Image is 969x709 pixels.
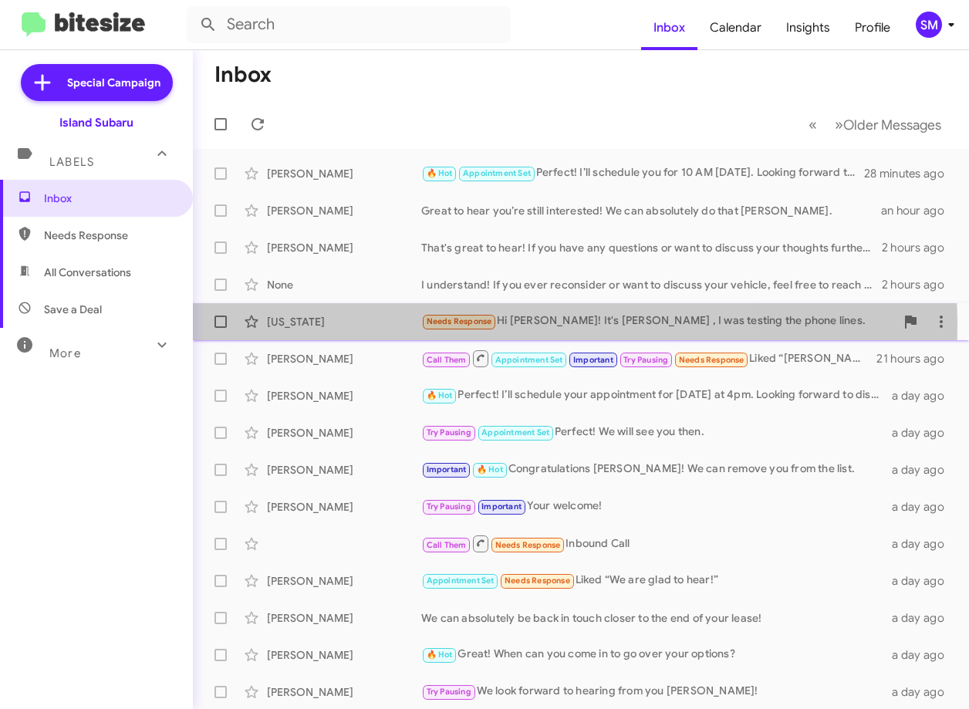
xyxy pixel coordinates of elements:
div: a day ago [892,536,957,552]
span: Needs Response [505,576,570,586]
span: Important [573,355,613,365]
div: [PERSON_NAME] [267,388,421,403]
h1: Inbox [214,62,272,87]
div: [PERSON_NAME] [267,462,421,478]
div: I understand! If you ever reconsider or want to discuss your vehicle, feel free to reach out. Hav... [421,277,882,292]
div: [PERSON_NAME] [267,203,421,218]
span: More [49,346,81,360]
div: a day ago [892,684,957,700]
div: 2 hours ago [882,240,957,255]
span: Appointment Set [427,576,495,586]
span: 🔥 Hot [427,168,453,178]
span: Call Them [427,540,467,550]
div: We look forward to hearing from you [PERSON_NAME]! [421,683,892,701]
span: Needs Response [44,228,175,243]
div: Perfect! I’ll schedule you for 10 AM [DATE]. Looking forward to seeing you then! [421,164,864,182]
span: Needs Response [427,316,492,326]
span: Older Messages [843,116,941,133]
a: Profile [842,5,903,50]
div: That's great to hear! If you have any questions or want to discuss your thoughts further, I can h... [421,240,882,255]
span: Needs Response [679,355,744,365]
nav: Page navigation example [800,109,950,140]
div: an hour ago [881,203,957,218]
a: Inbox [641,5,697,50]
div: Great to hear you’re still interested! We can absolutely do that [PERSON_NAME]. [421,203,881,218]
span: « [809,115,817,134]
span: Call Them [427,355,467,365]
div: [PERSON_NAME] [267,610,421,626]
span: Appointment Set [481,427,549,437]
div: [PERSON_NAME] [267,351,421,366]
div: Perfect! I’ll schedule your appointment for [DATE] at 4pm. Looking forward to discussing everythi... [421,387,892,404]
span: 🔥 Hot [427,650,453,660]
span: Try Pausing [623,355,668,365]
div: a day ago [892,388,957,403]
span: Save a Deal [44,302,102,317]
div: [PERSON_NAME] [267,573,421,589]
div: [PERSON_NAME] [267,425,421,441]
div: [PERSON_NAME] [267,166,421,181]
span: All Conversations [44,265,131,280]
div: [PERSON_NAME] [267,684,421,700]
div: a day ago [892,499,957,515]
span: Appointment Set [463,168,531,178]
div: Hi [PERSON_NAME]! It's [PERSON_NAME] , I was testing the phone lines. [421,312,895,330]
div: Island Subaru [59,115,133,130]
div: Great! When can you come in to go over your options? [421,646,892,663]
span: Labels [49,155,94,169]
input: Search [187,6,511,43]
div: 2 hours ago [882,277,957,292]
div: None [267,277,421,292]
span: Special Campaign [67,75,160,90]
span: Important [481,501,522,511]
div: [PERSON_NAME] [267,499,421,515]
button: Next [826,109,950,140]
span: Important [427,464,467,474]
div: Your welcome! [421,498,892,515]
div: a day ago [892,610,957,626]
button: SM [903,12,952,38]
div: SM [916,12,942,38]
span: Needs Response [495,540,561,550]
div: 21 hours ago [876,351,957,366]
span: Try Pausing [427,687,471,697]
button: Previous [799,109,826,140]
span: » [835,115,843,134]
div: 28 minutes ago [864,166,957,181]
div: Perfect! We will see you then. [421,424,892,441]
div: a day ago [892,462,957,478]
div: Liked “We are glad to hear!” [421,572,892,589]
div: We can absolutely be back in touch closer to the end of your lease! [421,610,892,626]
span: Appointment Set [495,355,563,365]
div: Inbound Call [421,534,892,553]
a: Calendar [697,5,774,50]
span: 🔥 Hot [427,390,453,400]
div: Congratulations [PERSON_NAME]! We can remove you from the list. [421,461,892,478]
div: [US_STATE] [267,314,421,329]
a: Special Campaign [21,64,173,101]
span: Try Pausing [427,427,471,437]
div: [PERSON_NAME] [267,647,421,663]
div: a day ago [892,425,957,441]
div: [PERSON_NAME] [267,240,421,255]
span: Inbox [44,191,175,206]
div: Liked “[PERSON_NAME], we look forward to hearing from you!” [421,349,876,368]
div: a day ago [892,573,957,589]
div: a day ago [892,647,957,663]
span: Try Pausing [427,501,471,511]
span: 🔥 Hot [477,464,503,474]
a: Insights [774,5,842,50]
